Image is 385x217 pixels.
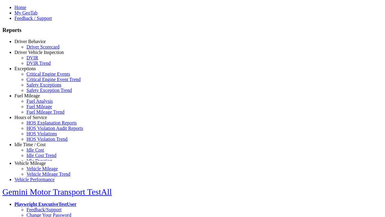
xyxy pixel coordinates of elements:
a: Feedback/Support [26,207,61,212]
a: Gemini Motor Transport TestAll [2,187,112,197]
a: Idle Time / Cost [14,142,46,147]
a: DVIR Trend [26,61,51,66]
a: Vehicle Mileage [26,166,58,171]
a: DVIR [26,55,38,60]
h3: Reports [2,27,383,33]
a: Safety Exception Trend [26,88,72,93]
a: Exceptions [14,66,36,71]
a: Home [14,5,26,10]
a: Fuel Mileage [14,93,40,98]
a: My GeoTab [14,10,38,15]
a: Driver Vehicle Inspection [14,50,64,55]
a: Feedback / Support [14,16,52,21]
a: HOS Violations [26,131,57,136]
a: HOS Explanation Reports [26,120,77,125]
a: Vehicle Mileage [14,161,46,166]
a: Fuel Analysis [26,99,53,104]
a: Idle Cost [26,147,44,153]
a: Driver Scorecard [26,44,60,49]
a: HOS Violation Trend [26,137,68,142]
a: Vehicle Mileage Trend [26,171,70,177]
a: Vehicle Performance [14,177,55,182]
a: Idle Cost Trend [26,153,57,158]
a: Hours of Service [14,115,47,120]
a: Critical Engine Event Trend [26,77,81,82]
a: Critical Engine Events [26,71,70,77]
a: Fuel Mileage [26,104,52,109]
a: Safety Exceptions [26,82,61,87]
a: Fuel Mileage Trend [26,109,64,115]
a: HOS Violation Audit Reports [26,126,83,131]
a: Idle Duration [26,158,52,163]
a: Driver Behavior [14,39,46,44]
a: Playwright ExecutiveTestUser [14,202,76,207]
